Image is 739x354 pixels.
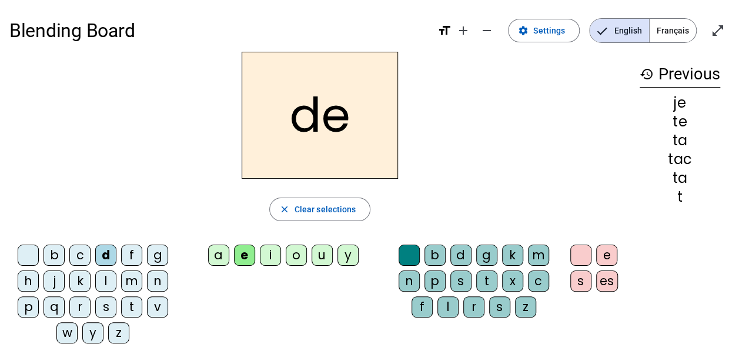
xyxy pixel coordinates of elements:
div: ta [640,133,720,148]
button: Increase font size [452,19,475,42]
div: f [412,296,433,318]
div: l [437,296,459,318]
div: h [18,270,39,292]
h2: de [242,52,398,179]
div: r [463,296,484,318]
div: y [337,245,359,266]
div: te [640,115,720,129]
div: r [69,296,91,318]
mat-icon: remove [480,24,494,38]
div: g [476,245,497,266]
div: p [424,270,446,292]
div: z [108,322,129,343]
div: n [147,270,168,292]
div: n [399,270,420,292]
span: Clear selections [295,202,356,216]
div: g [147,245,168,266]
div: d [450,245,472,266]
div: s [489,296,510,318]
div: u [312,245,333,266]
div: m [121,270,142,292]
div: s [570,270,591,292]
div: i [260,245,281,266]
div: d [95,245,116,266]
div: j [44,270,65,292]
div: s [95,296,116,318]
mat-icon: close [279,204,290,215]
div: e [596,245,617,266]
div: q [44,296,65,318]
div: e [234,245,255,266]
mat-icon: add [456,24,470,38]
div: k [502,245,523,266]
span: Settings [533,24,565,38]
div: ta [640,171,720,185]
mat-icon: open_in_full [711,24,725,38]
div: es [596,270,618,292]
span: English [590,19,649,42]
mat-icon: history [640,67,654,81]
div: b [424,245,446,266]
div: t [121,296,142,318]
div: x [502,270,523,292]
button: Enter full screen [706,19,730,42]
div: l [95,270,116,292]
div: y [82,322,103,343]
div: c [528,270,549,292]
div: k [69,270,91,292]
button: Decrease font size [475,19,499,42]
div: b [44,245,65,266]
mat-icon: settings [518,25,529,36]
span: Français [650,19,696,42]
div: tac [640,152,720,166]
div: t [640,190,720,204]
div: t [476,270,497,292]
div: p [18,296,39,318]
h1: Blending Board [9,12,428,49]
button: Settings [508,19,580,42]
button: Clear selections [269,198,371,221]
div: je [640,96,720,110]
div: c [69,245,91,266]
h3: Previous [640,61,720,88]
div: z [515,296,536,318]
div: m [528,245,549,266]
mat-button-toggle-group: Language selection [589,18,697,43]
div: o [286,245,307,266]
div: w [56,322,78,343]
div: a [208,245,229,266]
mat-icon: format_size [437,24,452,38]
div: f [121,245,142,266]
div: s [450,270,472,292]
div: v [147,296,168,318]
